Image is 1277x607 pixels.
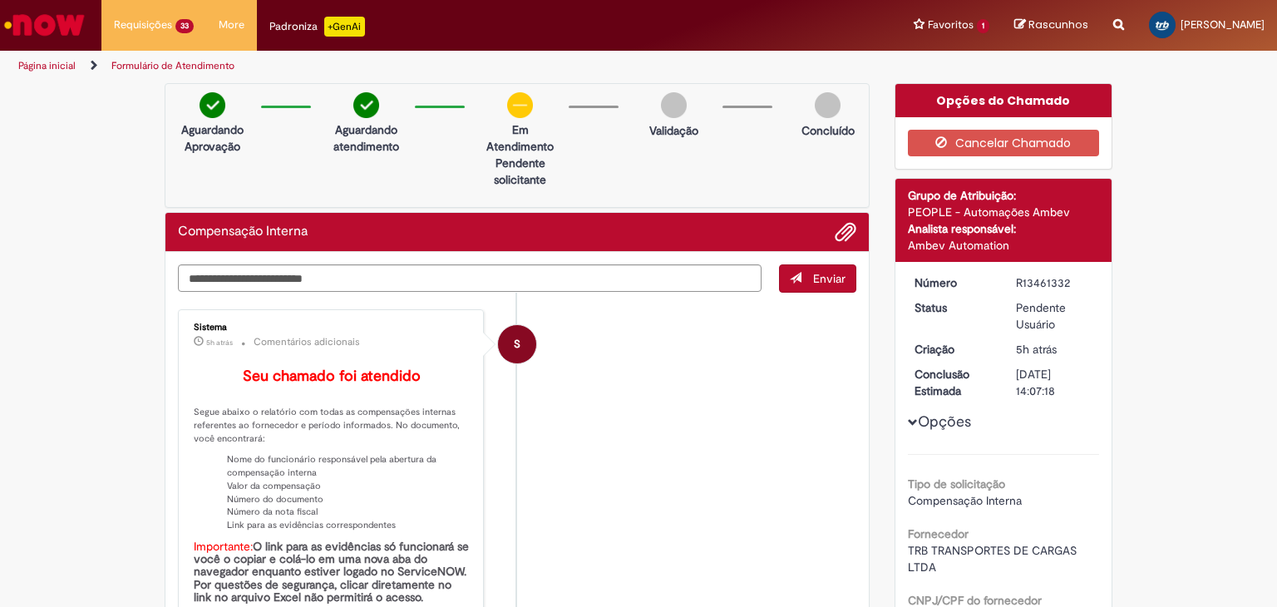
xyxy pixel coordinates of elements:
div: System [498,325,536,363]
img: circle-minus.png [507,92,533,118]
div: Ambev Automation [908,237,1100,254]
dt: Conclusão Estimada [902,366,1004,399]
div: PEOPLE - Automações Ambev [908,204,1100,220]
a: Rascunhos [1014,17,1088,33]
img: img-circle-grey.png [815,92,841,118]
div: R13461332 [1016,274,1093,291]
div: Opções do Chamado [895,84,1112,117]
p: Pendente solicitante [480,155,560,188]
a: Formulário de Atendimento [111,59,234,72]
div: Sistema [194,323,471,333]
div: [DATE] 14:07:18 [1016,366,1093,399]
small: Comentários adicionais [254,335,360,349]
b: O link para as evidências só funcionará se você o copiar e colá-lo em uma nova aba do navegador e... [194,539,472,605]
span: Rascunhos [1028,17,1088,32]
ul: Trilhas de página [12,51,839,81]
font: Importante: [194,539,253,554]
img: ServiceNow [2,8,87,42]
b: Tipo de solicitação [908,476,1005,491]
li: Nome do funcionário responsável pela abertura da compensação interna [227,453,471,479]
button: Cancelar Chamado [908,130,1100,156]
dt: Número [902,274,1004,291]
li: Valor da compensação [227,480,471,493]
span: More [219,17,244,33]
span: Compensação Interna [908,493,1022,508]
li: Número do documento [227,493,471,506]
span: 33 [175,19,194,33]
span: TRB TRANSPORTES DE CARGAS LTDA [908,543,1080,575]
img: img-circle-grey.png [661,92,687,118]
p: +GenAi [324,17,365,37]
b: Fornecedor [908,526,969,541]
span: Favoritos [928,17,974,33]
div: Grupo de Atribuição: [908,187,1100,204]
button: Adicionar anexos [835,221,856,243]
div: Pendente Usuário [1016,299,1093,333]
textarea: Digite sua mensagem aqui... [178,264,762,293]
button: Enviar [779,264,856,293]
p: Aguardando atendimento [326,121,407,155]
li: Link para as evidências correspondentes [227,519,471,532]
img: check-circle-green.png [353,92,379,118]
span: Enviar [813,271,846,286]
span: 5h atrás [1016,342,1057,357]
time: 29/08/2025 10:07:32 [206,338,233,348]
img: check-circle-green.png [200,92,225,118]
p: Validação [649,122,698,139]
div: 29/08/2025 10:07:14 [1016,341,1093,358]
h2: Compensação Interna Histórico de tíquete [178,225,308,239]
span: [PERSON_NAME] [1181,17,1265,32]
li: Número da nota fiscal [227,506,471,519]
p: Aguardando Aprovação [172,121,253,155]
div: Analista responsável: [908,220,1100,237]
b: Seu chamado foi atendido [243,367,421,386]
span: 1 [977,19,989,33]
time: 29/08/2025 10:07:14 [1016,342,1057,357]
span: S [514,324,520,364]
a: Página inicial [18,59,76,72]
p: Segue abaixo o relatório com todas as compensações internas referentes ao fornecedor e período in... [194,406,471,445]
span: 5h atrás [206,338,233,348]
span: Requisições [114,17,172,33]
p: Concluído [801,122,855,139]
dt: Criação [902,341,1004,358]
div: Padroniza [269,17,365,37]
dt: Status [902,299,1004,316]
p: Em Atendimento [480,121,560,155]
